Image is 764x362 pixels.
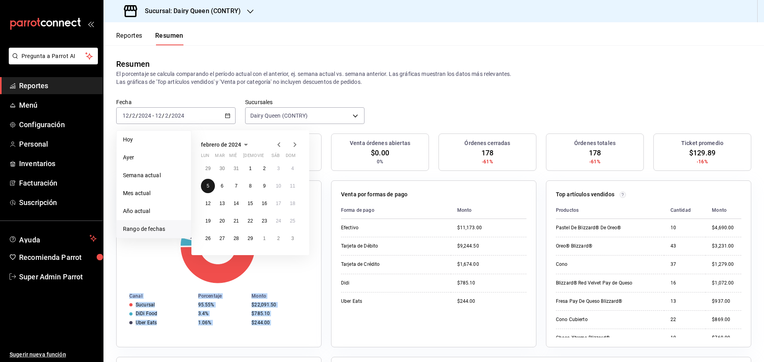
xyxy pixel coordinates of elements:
span: 178 [481,147,493,158]
p: Venta por formas de pago [341,190,407,199]
button: 3 de febrero de 2024 [271,161,285,176]
button: 25 de febrero de 2024 [286,214,300,228]
div: $1,072.00 [712,280,741,287]
abbr: 29 de febrero de 2024 [248,236,253,241]
div: $9,244.50 [457,243,526,250]
a: Pregunta a Parrot AI [6,58,98,66]
span: / [136,112,138,119]
th: Canal [117,292,195,300]
button: 18 de febrero de 2024 [286,196,300,211]
button: 21 de febrero de 2024 [229,214,243,228]
span: $0.00 [371,147,389,158]
div: $1,279.00 [712,261,741,268]
div: 22 [670,316,700,323]
abbr: jueves [243,153,290,161]
div: Choco Xtreme Blizzard® [556,335,635,341]
button: Pregunta a Parrot AI [9,48,98,64]
div: $760.00 [712,335,741,341]
abbr: lunes [201,153,209,161]
button: 14 de febrero de 2024 [229,196,243,211]
abbr: viernes [257,153,264,161]
div: 16 [670,280,700,287]
button: 31 de enero de 2024 [229,161,243,176]
abbr: 17 de febrero de 2024 [276,201,281,206]
button: 29 de febrero de 2024 [243,231,257,246]
button: 2 de marzo de 2024 [271,231,285,246]
div: $785.10 [457,280,526,287]
button: open_drawer_menu [88,21,94,27]
span: -61% [589,158,600,165]
button: 22 de febrero de 2024 [243,214,257,228]
button: 5 de febrero de 2024 [201,179,215,193]
div: $937.00 [712,298,741,305]
button: 3 de marzo de 2024 [286,231,300,246]
span: - [152,112,154,119]
button: 1 de marzo de 2024 [257,231,271,246]
span: / [162,112,164,119]
p: Top artículos vendidos [556,190,614,199]
div: 1.06% [198,320,245,325]
div: Uber Eats [341,298,421,305]
abbr: 6 de febrero de 2024 [221,183,224,189]
abbr: 1 de marzo de 2024 [263,236,266,241]
button: 26 de febrero de 2024 [201,231,215,246]
button: 11 de febrero de 2024 [286,179,300,193]
div: 37 [670,261,700,268]
span: Semana actual [123,171,185,180]
abbr: 27 de febrero de 2024 [219,236,224,241]
abbr: miércoles [229,153,237,161]
input: -- [132,112,136,119]
div: $869.00 [712,316,741,323]
span: Año actual [123,207,185,215]
h3: Venta órdenes abiertas [350,139,410,147]
label: Fecha [116,99,236,105]
span: Hoy [123,136,185,144]
button: 29 de enero de 2024 [201,161,215,176]
abbr: 5 de febrero de 2024 [207,183,209,189]
span: Recomienda Parrot [19,252,97,263]
div: Efectivo [341,225,421,231]
abbr: 24 de febrero de 2024 [276,218,281,224]
span: Super Admin Parrot [19,271,97,282]
th: Monto [451,202,526,219]
span: Ayuda [19,234,86,243]
div: 43 [670,243,700,250]
div: DiDi Food [136,311,157,316]
abbr: 11 de febrero de 2024 [290,183,295,189]
span: -61% [482,158,493,165]
button: 10 de febrero de 2024 [271,179,285,193]
abbr: 29 de enero de 2024 [205,166,210,171]
abbr: 19 de febrero de 2024 [205,218,210,224]
div: $22,091.50 [251,302,308,308]
div: 13 [670,298,700,305]
span: 0% [377,158,383,165]
abbr: 1 de febrero de 2024 [249,166,252,171]
button: 30 de enero de 2024 [215,161,229,176]
div: $11,173.00 [457,225,526,231]
abbr: 23 de febrero de 2024 [262,218,267,224]
span: Dairy Queen (CONTRY) [250,112,308,120]
input: -- [122,112,129,119]
span: Sugerir nueva función [10,350,97,359]
div: Didi [341,280,421,287]
h3: Sucursal: Dairy Queen (CONTRY) [138,6,241,16]
th: Forma de pago [341,202,451,219]
button: 8 de febrero de 2024 [243,179,257,193]
button: 7 de febrero de 2024 [229,179,243,193]
button: 4 de febrero de 2024 [286,161,300,176]
div: Tarjeta de Crédito [341,261,421,268]
span: febrero de 2024 [201,141,241,148]
abbr: sábado [271,153,280,161]
span: Mes actual [123,189,185,197]
button: 12 de febrero de 2024 [201,196,215,211]
button: 16 de febrero de 2024 [257,196,271,211]
button: 19 de febrero de 2024 [201,214,215,228]
button: 20 de febrero de 2024 [215,214,229,228]
div: Sucursal [136,302,155,308]
input: ---- [171,112,185,119]
abbr: 7 de febrero de 2024 [235,183,238,189]
th: Monto [706,202,741,219]
div: Cono Cubierto [556,316,635,323]
span: / [129,112,132,119]
abbr: 4 de febrero de 2024 [291,166,294,171]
